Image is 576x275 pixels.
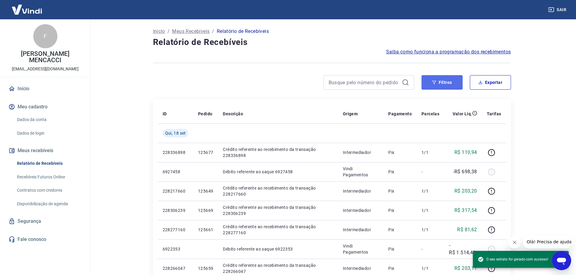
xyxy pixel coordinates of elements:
[343,111,358,117] p: Origem
[198,207,213,213] p: 125669
[223,169,333,175] p: Débito referente ao saque 6927458
[15,171,83,183] a: Recebíveis Futuros Online
[198,188,213,194] p: 125649
[223,246,333,252] p: Débito referente ao saque 6922353
[478,256,548,262] span: O seu extrato foi gerado com sucesso!
[421,75,463,90] button: Filtros
[7,100,83,114] button: Meu cadastro
[7,82,83,95] a: Início
[388,169,412,175] p: Pix
[163,265,188,271] p: 228266047
[523,235,571,248] iframe: Mensagem da empresa
[163,169,188,175] p: 6927458
[343,243,379,255] p: Vindi Pagamentos
[198,227,213,233] p: 125661
[421,207,439,213] p: 1/1
[7,215,83,228] a: Segurança
[12,66,79,72] p: [EMAIL_ADDRESS][DOMAIN_NAME]
[153,36,511,48] h4: Relatório de Recebíveis
[388,265,412,271] p: Pix
[421,246,439,252] p: -
[343,207,379,213] p: Intermediador
[7,0,47,19] img: Vindi
[388,149,412,155] p: Pix
[552,251,571,270] iframe: Botão para abrir a janela de mensagens
[457,226,477,233] p: R$ 81,62
[388,111,412,117] p: Pagamento
[153,28,165,35] a: Início
[223,204,333,216] p: Crédito referente ao recebimento da transação 228306239
[163,111,167,117] p: ID
[449,242,477,256] p: -R$ 1.514,49
[15,114,83,126] a: Dados da conta
[454,149,477,156] p: R$ 110,94
[163,149,188,155] p: 228336898
[33,24,57,48] div: F
[343,149,379,155] p: Intermediador
[329,78,399,87] input: Busque pelo número do pedido
[15,198,83,210] a: Disponibilização de agenda
[172,28,210,35] a: Meus Recebíveis
[388,246,412,252] p: Pix
[198,111,212,117] p: Pedido
[421,111,439,117] p: Parcelas
[454,265,477,272] p: R$ 203,11
[454,187,477,195] p: R$ 203,20
[421,188,439,194] p: 1/1
[388,207,412,213] p: Pix
[343,188,379,194] p: Intermediador
[4,4,51,9] span: Olá! Precisa de ajuda?
[388,188,412,194] p: Pix
[223,146,333,158] p: Crédito referente ao recebimento da transação 228336898
[386,48,511,56] a: Saiba como funciona a programação dos recebimentos
[165,130,186,136] span: Qui, 18 set
[5,51,86,63] p: [PERSON_NAME] MENCACCI
[470,75,511,90] button: Exportar
[453,111,472,117] p: Valor Líq.
[421,169,439,175] p: -
[421,227,439,233] p: 1/1
[163,246,188,252] p: 6922353
[343,227,379,233] p: Intermediador
[547,4,569,15] button: Sair
[163,227,188,233] p: 228277160
[7,233,83,246] a: Fale conosco
[198,265,213,271] p: 125659
[223,224,333,236] p: Crédito referente ao recebimento da transação 228277160
[163,188,188,194] p: 228217660
[453,168,477,175] p: -R$ 698,38
[487,111,501,117] p: Tarifas
[343,166,379,178] p: Vindi Pagamentos
[454,207,477,214] p: R$ 317,54
[388,227,412,233] p: Pix
[421,265,439,271] p: 1/1
[163,207,188,213] p: 228306239
[217,28,269,35] p: Relatório de Recebíveis
[7,144,83,157] button: Meus recebíveis
[343,265,379,271] p: Intermediador
[212,28,214,35] p: /
[223,111,243,117] p: Descrição
[421,149,439,155] p: 1/1
[15,157,83,170] a: Relatório de Recebíveis
[223,185,333,197] p: Crédito referente ao recebimento da transação 228217660
[509,236,521,248] iframe: Fechar mensagem
[15,127,83,139] a: Dados de login
[223,262,333,274] p: Crédito referente ao recebimento da transação 228266047
[168,28,170,35] p: /
[15,184,83,197] a: Contratos com credores
[198,149,213,155] p: 125677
